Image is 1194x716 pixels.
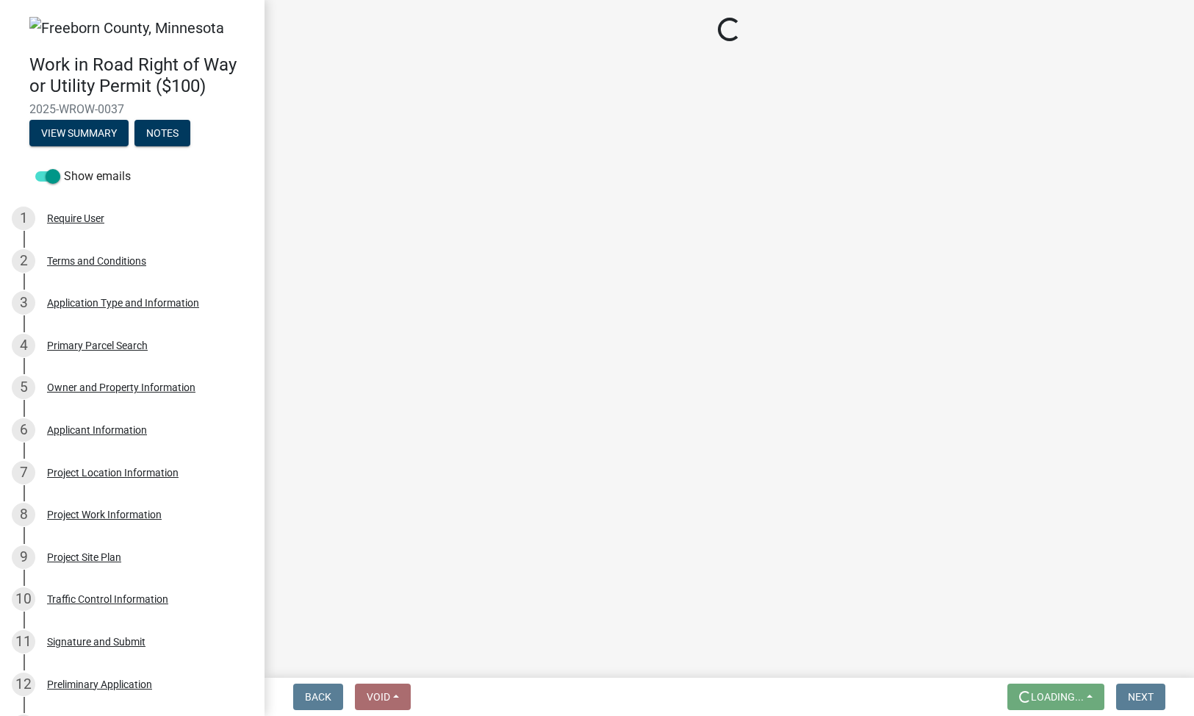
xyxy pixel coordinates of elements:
[12,291,35,315] div: 3
[47,298,199,308] div: Application Type and Information
[47,425,147,435] div: Applicant Information
[367,691,390,703] span: Void
[12,545,35,569] div: 9
[12,587,35,611] div: 10
[1116,684,1165,710] button: Next
[12,503,35,526] div: 8
[29,129,129,140] wm-modal-confirm: Summary
[47,382,195,393] div: Owner and Property Information
[12,334,35,357] div: 4
[29,102,235,116] span: 2025-WROW-0037
[29,54,253,97] h4: Work in Road Right of Way or Utility Permit ($100)
[47,594,168,604] div: Traffic Control Information
[12,461,35,484] div: 7
[47,256,146,266] div: Terms and Conditions
[35,168,131,185] label: Show emails
[1128,691,1154,703] span: Next
[47,340,148,351] div: Primary Parcel Search
[12,376,35,399] div: 5
[1007,684,1104,710] button: Loading...
[12,630,35,654] div: 11
[134,120,190,146] button: Notes
[293,684,343,710] button: Back
[12,418,35,442] div: 6
[47,552,121,562] div: Project Site Plan
[305,691,331,703] span: Back
[47,468,179,478] div: Project Location Information
[47,679,152,690] div: Preliminary Application
[47,213,104,223] div: Require User
[29,17,224,39] img: Freeborn County, Minnesota
[134,129,190,140] wm-modal-confirm: Notes
[1031,691,1084,703] span: Loading...
[47,509,162,520] div: Project Work Information
[29,120,129,146] button: View Summary
[355,684,411,710] button: Void
[12,249,35,273] div: 2
[12,207,35,230] div: 1
[47,637,145,647] div: Signature and Submit
[12,673,35,696] div: 12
